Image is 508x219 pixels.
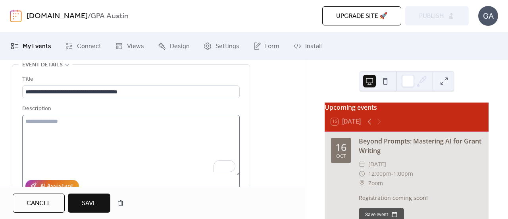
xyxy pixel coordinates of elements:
[368,159,386,169] span: [DATE]
[27,199,51,208] span: Cancel
[198,35,245,57] a: Settings
[109,35,150,57] a: Views
[88,9,90,24] b: /
[25,180,79,192] button: AI Assistant
[13,194,65,213] button: Cancel
[22,115,240,175] textarea: To enrich screen reader interactions, please activate Accessibility in Grammarly extension settings
[59,35,107,57] a: Connect
[336,12,387,21] span: Upgrade site 🚀
[22,75,238,84] div: Title
[359,169,365,178] div: ​
[322,6,401,25] button: Upgrade site 🚀
[478,6,498,26] div: GA
[152,35,196,57] a: Design
[247,35,285,57] a: Form
[22,104,238,114] div: Description
[5,35,57,57] a: My Events
[368,169,391,178] span: 12:00pm
[391,169,393,178] span: -
[287,35,327,57] a: Install
[325,103,489,112] div: Upcoming events
[305,42,321,51] span: Install
[359,194,482,202] div: Registration coming soon!
[90,9,129,24] b: GPA Austin
[127,42,144,51] span: Views
[359,178,365,188] div: ​
[40,182,73,191] div: AI Assistant
[77,42,101,51] span: Connect
[216,42,239,51] span: Settings
[359,136,482,155] div: Beyond Prompts: Mastering AI for Grant Writing
[68,194,110,213] button: Save
[393,169,413,178] span: 1:00pm
[359,159,365,169] div: ​
[335,142,346,152] div: 16
[10,10,22,22] img: logo
[170,42,190,51] span: Design
[368,178,383,188] span: Zoom
[265,42,279,51] span: Form
[23,42,51,51] span: My Events
[82,199,96,208] span: Save
[27,9,88,24] a: [DOMAIN_NAME]
[336,154,346,159] div: Oct
[22,60,63,70] span: Event details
